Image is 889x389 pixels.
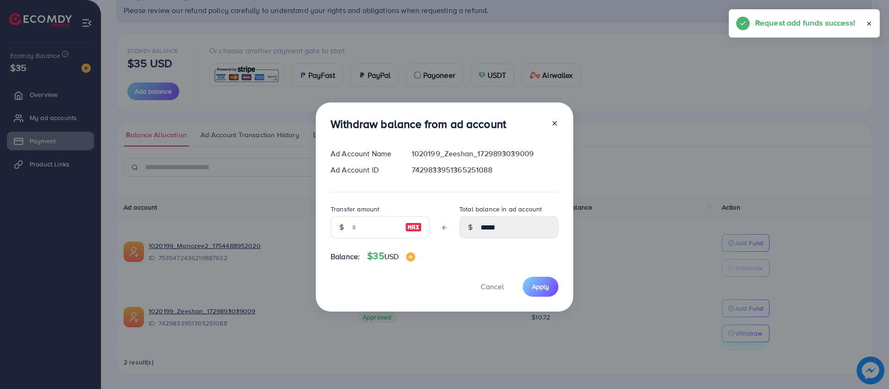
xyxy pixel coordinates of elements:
[523,277,558,297] button: Apply
[404,148,566,159] div: 1020199_Zeeshan_1729893039009
[459,204,542,214] label: Total balance in ad account
[469,277,515,297] button: Cancel
[331,204,379,214] label: Transfer amount
[331,117,506,131] h3: Withdraw balance from ad account
[481,281,504,292] span: Cancel
[755,17,855,29] h5: Request add funds success!
[323,165,404,175] div: Ad Account ID
[406,252,415,261] img: image
[405,222,422,233] img: image
[323,148,404,159] div: Ad Account Name
[367,250,415,262] h4: $35
[404,165,566,175] div: 7429833951365251088
[331,251,360,262] span: Balance:
[532,282,549,291] span: Apply
[384,251,399,261] span: USD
